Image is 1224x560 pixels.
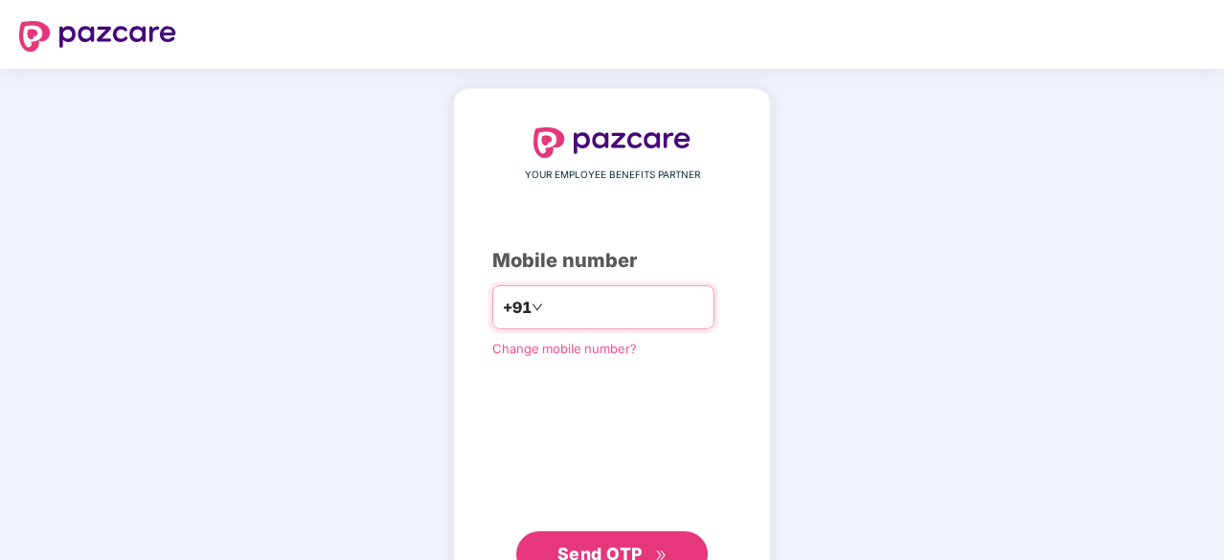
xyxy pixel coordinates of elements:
a: Change mobile number? [492,341,637,356]
div: Mobile number [492,246,732,276]
span: +91 [503,296,532,320]
span: down [532,302,543,313]
img: logo [533,127,691,158]
span: YOUR EMPLOYEE BENEFITS PARTNER [525,168,700,183]
img: logo [19,21,176,52]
